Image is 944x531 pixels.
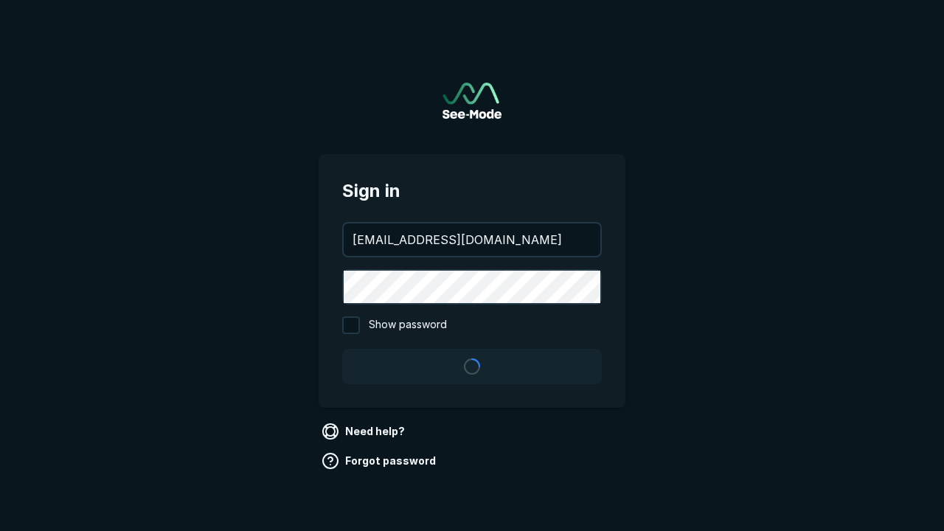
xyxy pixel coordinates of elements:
a: Need help? [319,420,411,443]
img: See-Mode Logo [442,83,502,119]
input: your@email.com [344,223,600,256]
a: Forgot password [319,449,442,473]
span: Sign in [342,178,602,204]
a: Go to sign in [442,83,502,119]
span: Show password [369,316,447,334]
